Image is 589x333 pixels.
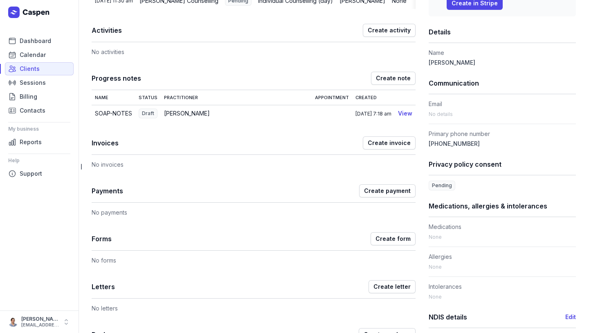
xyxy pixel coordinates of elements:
[135,90,161,105] th: Status
[92,233,371,245] h1: Forms
[92,42,416,57] div: No activities
[92,203,416,217] div: No payments
[20,137,42,147] span: Reports
[429,181,455,190] span: Pending
[429,159,576,170] h1: Privacy policy consent
[20,92,37,102] span: Billing
[429,294,442,300] span: None
[20,36,51,46] span: Dashboard
[429,252,576,262] dt: Allergies
[398,110,412,117] a: View
[429,282,576,292] dt: Intolerances
[429,59,475,66] span: [PERSON_NAME]
[20,106,45,116] span: Contacts
[20,64,40,74] span: Clients
[8,317,18,327] img: User profile image
[161,90,312,105] th: Practitioner
[364,186,411,196] span: Create payment
[92,90,135,105] th: Name
[429,99,576,109] dt: Email
[429,222,576,232] dt: Medications
[161,105,312,122] td: [PERSON_NAME]
[8,154,70,167] div: Help
[565,312,576,322] button: Edit
[21,322,59,328] div: [EMAIL_ADDRESS][DOMAIN_NAME]
[429,111,453,117] span: No details
[429,77,576,89] h1: Communication
[429,140,480,147] span: [PHONE_NUMBER]
[20,169,42,179] span: Support
[92,155,416,170] div: No invoices
[368,138,411,148] span: Create invoice
[429,129,576,139] dt: Primary phone number
[429,48,576,58] dt: Name
[312,90,352,105] th: Appointment
[375,234,411,244] span: Create form
[355,111,391,117] span: [DATE] 7:18 am
[373,282,411,292] span: Create letter
[376,73,411,83] span: Create note
[429,234,442,240] span: None
[20,78,46,88] span: Sessions
[429,264,442,270] span: None
[92,185,359,197] h1: Payments
[8,122,70,136] div: My business
[92,251,416,265] div: No forms
[20,50,46,60] span: Calendar
[92,281,369,292] h1: Letters
[429,200,576,212] h1: Medications, allergies & intolerances
[92,299,416,313] div: No letters
[429,311,565,323] h1: NDIS details
[92,105,135,122] td: SOAP-NOTES
[352,90,395,105] th: Created
[92,137,363,149] h1: Invoices
[92,72,371,84] h1: Progress notes
[92,25,363,36] h1: Activities
[368,25,411,35] span: Create activity
[139,109,157,118] span: Draft
[429,26,576,38] h1: Details
[21,316,59,322] div: [PERSON_NAME]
